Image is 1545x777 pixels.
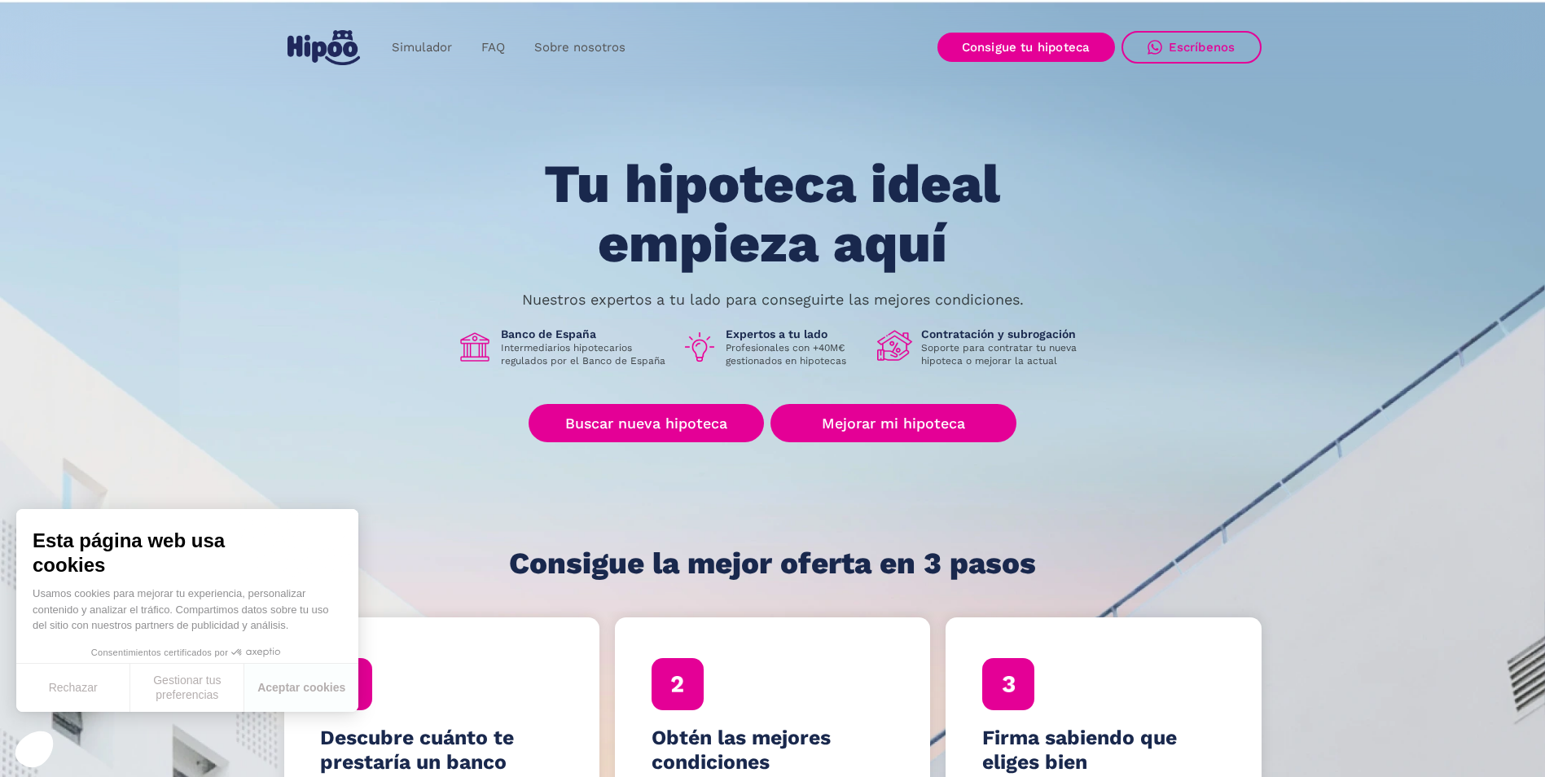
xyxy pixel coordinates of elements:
p: Intermediarios hipotecarios regulados por el Banco de España [501,341,669,367]
h4: Obtén las mejores condiciones [652,726,894,775]
a: Mejorar mi hipoteca [770,404,1016,442]
a: Simulador [377,32,467,64]
a: FAQ [467,32,520,64]
a: Sobre nosotros [520,32,640,64]
h1: Banco de España [501,327,669,341]
h4: Descubre cuánto te prestaría un banco [320,726,563,775]
h1: Tu hipoteca ideal empieza aquí [463,155,1081,273]
h1: Contratación y subrogación [921,327,1089,341]
h4: Firma sabiendo que eliges bien [982,726,1225,775]
h1: Expertos a tu lado [726,327,864,341]
div: Escríbenos [1169,40,1236,55]
p: Profesionales con +40M€ gestionados en hipotecas [726,341,864,367]
a: Escríbenos [1121,31,1262,64]
p: Nuestros expertos a tu lado para conseguirte las mejores condiciones. [522,293,1024,306]
a: home [284,24,364,72]
a: Buscar nueva hipoteca [529,404,764,442]
a: Consigue tu hipoteca [937,33,1115,62]
p: Soporte para contratar tu nueva hipoteca o mejorar la actual [921,341,1089,367]
h1: Consigue la mejor oferta en 3 pasos [509,547,1036,580]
